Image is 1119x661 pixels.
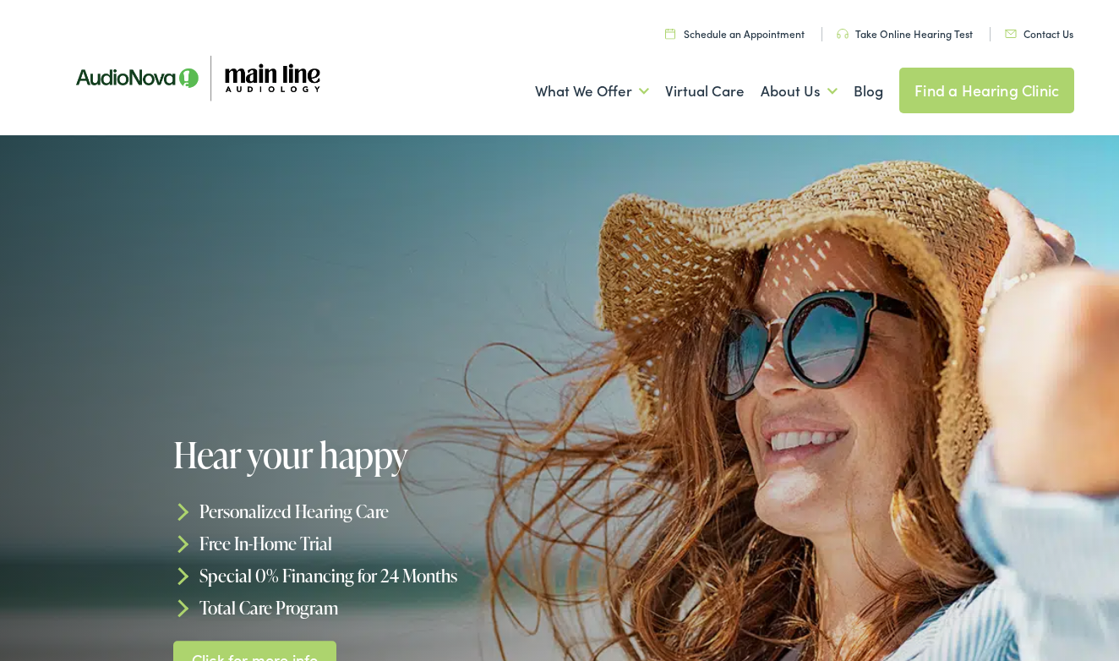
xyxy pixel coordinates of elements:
[761,60,838,123] a: About Us
[173,495,565,527] li: Personalized Hearing Care
[665,28,675,39] img: utility icon
[1005,26,1073,41] a: Contact Us
[837,26,973,41] a: Take Online Hearing Test
[899,68,1074,113] a: Find a Hearing Clinic
[173,560,565,592] li: Special 0% Financing for 24 Months
[173,527,565,560] li: Free In-Home Trial
[837,29,849,39] img: utility icon
[665,60,745,123] a: Virtual Care
[173,435,565,474] h1: Hear your happy
[535,60,649,123] a: What We Offer
[1005,30,1017,38] img: utility icon
[173,592,565,624] li: Total Care Program
[854,60,883,123] a: Blog
[665,26,805,41] a: Schedule an Appointment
